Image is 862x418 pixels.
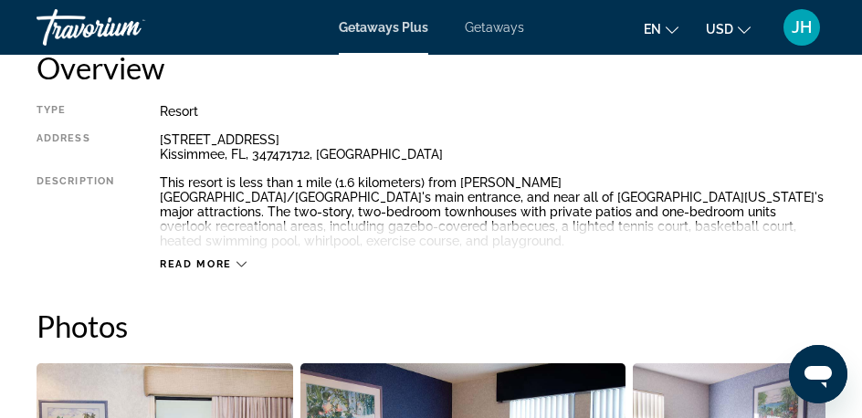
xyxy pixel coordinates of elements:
button: User Menu [778,8,825,47]
iframe: Button to launch messaging window [789,345,847,403]
div: Resort [160,104,825,119]
span: JH [792,18,812,37]
div: [STREET_ADDRESS] Kissimmee, FL, 347471712, [GEOGRAPHIC_DATA] [160,132,825,162]
span: USD [706,22,733,37]
button: Read more [160,257,247,271]
div: Description [37,175,114,248]
span: Read more [160,258,232,270]
span: en [644,22,661,37]
div: Address [37,132,114,162]
div: This resort is less than 1 mile (1.6 kilometers) from [PERSON_NAME][GEOGRAPHIC_DATA]/[GEOGRAPHIC_... [160,175,825,248]
button: Change language [644,16,678,42]
a: Travorium [37,4,219,51]
a: Getaways Plus [339,20,428,35]
div: Type [37,104,114,119]
button: Change currency [706,16,751,42]
h2: Photos [37,308,825,344]
a: Getaways [465,20,524,35]
h2: Overview [37,49,825,86]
